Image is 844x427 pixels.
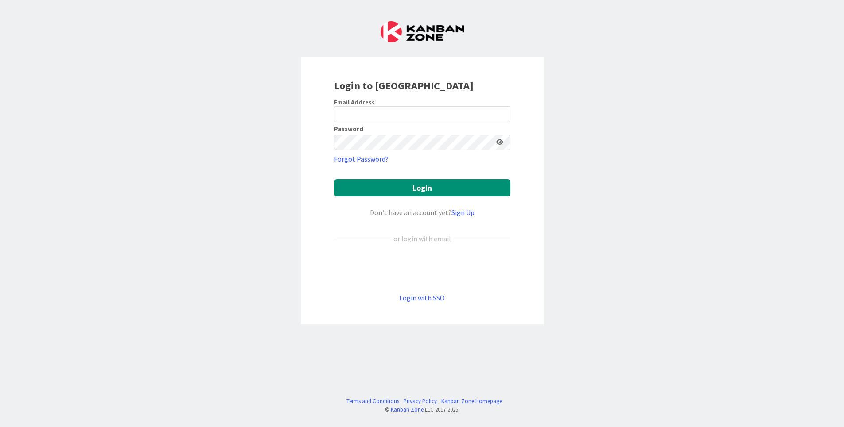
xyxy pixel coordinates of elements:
a: Kanban Zone Homepage [441,397,502,405]
button: Login [334,179,510,196]
a: Terms and Conditions [346,397,399,405]
label: Password [334,126,363,132]
a: Kanban Zone [391,406,424,413]
a: Privacy Policy [404,397,437,405]
div: Sign in with Google. Opens in new tab [334,258,510,278]
label: Email Address [334,98,375,106]
iframe: Sign in with Google Button [330,258,515,278]
a: Login with SSO [399,293,445,302]
div: © LLC 2017- 2025 . [342,405,502,414]
a: Sign Up [451,208,475,217]
a: Forgot Password? [334,154,389,164]
div: or login with email [391,233,453,244]
b: Login to [GEOGRAPHIC_DATA] [334,79,474,92]
img: Kanban Zone [381,21,464,42]
div: Don’t have an account yet? [334,207,510,218]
